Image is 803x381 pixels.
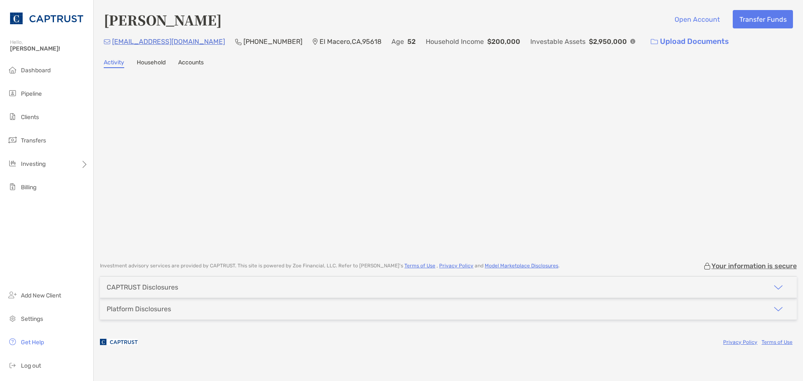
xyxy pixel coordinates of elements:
[645,33,734,51] a: Upload Documents
[21,160,46,168] span: Investing
[8,65,18,75] img: dashboard icon
[312,38,318,45] img: Location Icon
[404,263,435,269] a: Terms of Use
[21,137,46,144] span: Transfers
[21,292,61,299] span: Add New Client
[723,339,757,345] a: Privacy Policy
[773,304,783,314] img: icon arrow
[21,90,42,97] span: Pipeline
[733,10,793,28] button: Transfer Funds
[137,59,166,68] a: Household
[651,39,658,45] img: button icon
[21,315,43,323] span: Settings
[773,282,783,292] img: icon arrow
[8,135,18,145] img: transfers icon
[104,10,222,29] h4: [PERSON_NAME]
[8,313,18,323] img: settings icon
[10,3,83,33] img: CAPTRUST Logo
[589,36,627,47] p: $2,950,000
[178,59,204,68] a: Accounts
[21,339,44,346] span: Get Help
[112,36,225,47] p: [EMAIL_ADDRESS][DOMAIN_NAME]
[530,36,586,47] p: Investable Assets
[21,114,39,121] span: Clients
[107,283,178,291] div: CAPTRUST Disclosures
[104,39,110,44] img: Email Icon
[8,337,18,347] img: get-help icon
[21,362,41,369] span: Log out
[107,305,171,313] div: Platform Disclosures
[8,112,18,122] img: clients icon
[8,158,18,168] img: investing icon
[391,36,404,47] p: Age
[487,36,520,47] p: $200,000
[235,38,242,45] img: Phone Icon
[8,360,18,370] img: logout icon
[762,339,793,345] a: Terms of Use
[21,184,36,191] span: Billing
[21,67,51,74] span: Dashboard
[10,45,88,52] span: [PERSON_NAME]!
[100,333,138,351] img: company logo
[8,182,18,192] img: billing icon
[100,263,560,269] p: Investment advisory services are provided by CAPTRUST . This site is powered by Zoe Financial, LL...
[711,262,797,270] p: Your information is secure
[485,263,558,269] a: Model Marketplace Disclosures
[668,10,726,28] button: Open Account
[8,88,18,98] img: pipeline icon
[407,36,416,47] p: 52
[243,36,302,47] p: [PHONE_NUMBER]
[104,59,124,68] a: Activity
[630,39,635,44] img: Info Icon
[8,290,18,300] img: add_new_client icon
[439,263,473,269] a: Privacy Policy
[426,36,484,47] p: Household Income
[320,36,381,47] p: El Macero , CA , 95618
